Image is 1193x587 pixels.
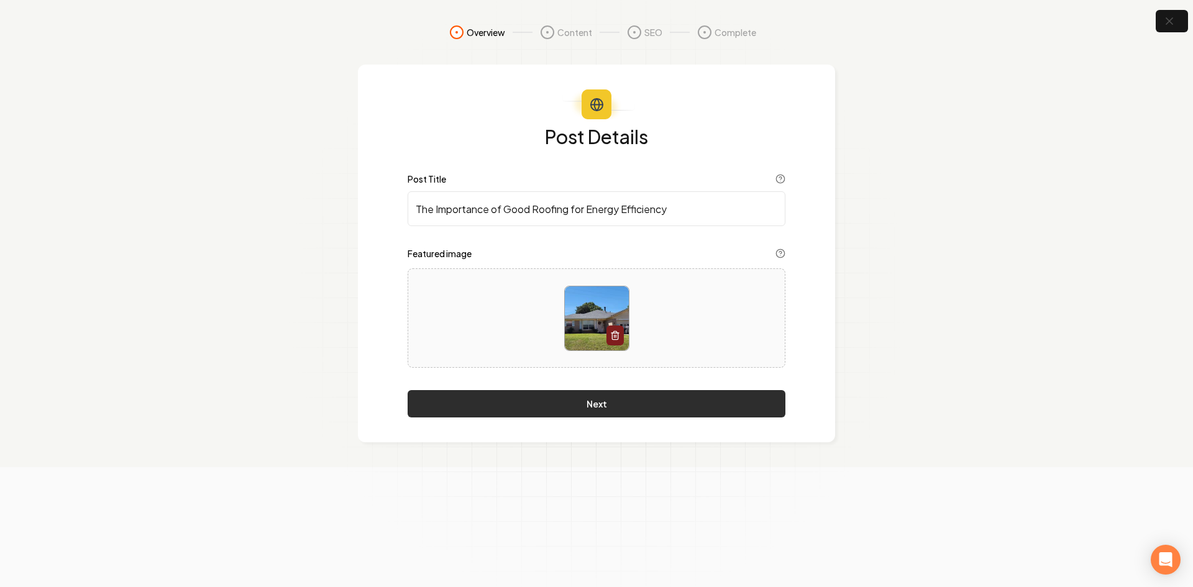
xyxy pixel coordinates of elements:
img: image [565,286,629,350]
span: Content [557,26,592,39]
span: SEO [644,26,662,39]
span: Overview [467,26,505,39]
div: Open Intercom Messenger [1151,545,1181,575]
label: Post Title [408,175,446,183]
label: Featured image [408,249,472,258]
button: Next [408,390,785,417]
h1: Post Details [408,127,785,147]
span: Complete [715,26,756,39]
